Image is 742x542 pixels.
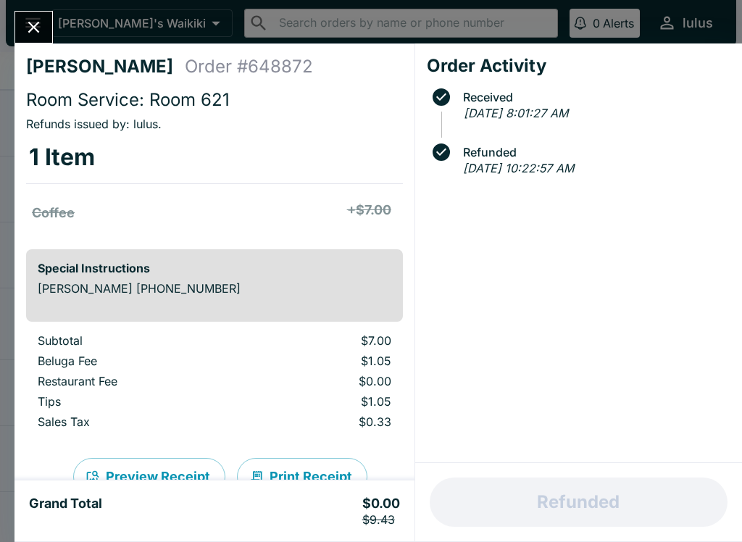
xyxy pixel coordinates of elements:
em: [DATE] 8:01:27 AM [464,106,568,120]
h4: Order Activity [427,55,730,77]
h4: [PERSON_NAME] [26,56,185,78]
table: orders table [26,333,403,435]
p: $7.00 [260,333,391,348]
p: Restaurant Fee [38,374,237,388]
p: Tips [38,394,237,409]
p: $1.05 [260,354,391,368]
h6: Special Instructions [38,261,391,275]
p: $1.05 [260,394,391,409]
span: Refunds issued by: lulus . [26,117,162,131]
h5: Grand Total [29,495,102,527]
p: $0.33 [260,414,391,429]
p: Beluga Fee [38,354,237,368]
p: Subtotal [38,333,237,348]
h5: Coffee [32,204,75,222]
button: Print Receipt [237,458,367,496]
table: orders table [26,131,403,238]
span: Room Service: Room 621 [26,89,230,110]
p: $0.00 [260,374,391,388]
button: Preview Receipt [73,458,225,496]
p: Sales Tax [38,414,237,429]
span: Received [456,91,730,104]
em: [DATE] 10:22:57 AM [463,161,574,175]
p: $9.43 [362,512,400,527]
h4: Order # 648872 [185,56,313,78]
h5: $0.00 [362,495,400,527]
span: Refunded [456,146,730,159]
p: [PERSON_NAME] [PHONE_NUMBER] [38,281,391,296]
h3: 1 Item [29,143,95,172]
button: Close [15,12,52,43]
h5: + $7.00 [347,201,391,219]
